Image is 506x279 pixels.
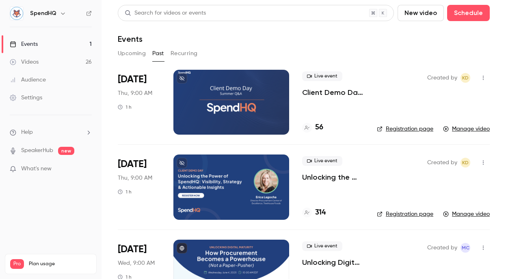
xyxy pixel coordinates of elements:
span: [DATE] [118,73,147,86]
img: SpendHQ [10,7,23,20]
button: New video [398,5,444,21]
h6: SpendHQ [30,9,56,17]
a: Registration page [377,125,433,133]
button: Past [152,47,164,60]
span: Maxime Caputo [461,243,470,253]
button: Upcoming [118,47,146,60]
span: Kelly Divine [461,158,470,167]
div: 1 h [118,104,132,110]
span: KD [462,158,469,167]
h4: 314 [315,207,326,218]
a: Manage video [443,125,490,133]
div: Videos [10,58,39,66]
span: KD [462,73,469,83]
a: 314 [302,207,326,218]
div: Search for videos or events [125,9,206,17]
span: MC [462,243,469,253]
h1: Events [118,34,143,44]
div: Jul 31 Thu, 10:00 AM (America/New York) [118,70,160,135]
span: Created by [427,243,457,253]
span: [DATE] [118,243,147,256]
h4: 56 [315,122,323,133]
span: What's new [21,165,52,173]
a: 56 [302,122,323,133]
span: Live event [302,156,342,166]
span: Created by [427,73,457,83]
span: Kelly Divine [461,73,470,83]
span: Thu, 9:00 AM [118,174,152,182]
button: Recurring [171,47,198,60]
li: help-dropdown-opener [10,128,92,137]
span: Created by [427,158,457,167]
span: [DATE] [118,158,147,171]
a: SpeakerHub [21,146,53,155]
a: Unlocking Digital Maturity: How Procurement Becomes a Powerhouse (Not a Paper-Pusher) [302,258,364,267]
span: Pro [10,259,24,269]
button: Schedule [447,5,490,21]
span: Wed, 9:00 AM [118,259,155,267]
div: 1 h [118,189,132,195]
span: Help [21,128,33,137]
iframe: Noticeable Trigger [82,165,92,173]
div: Events [10,40,38,48]
span: Plan usage [29,261,91,267]
span: Live event [302,71,342,81]
a: Registration page [377,210,433,218]
a: Client Demo Day: Summer Q&A [302,88,364,97]
div: Jun 26 Thu, 10:00 AM (America/New York) [118,155,160,219]
div: Audience [10,76,46,84]
span: Live event [302,241,342,251]
a: Manage video [443,210,490,218]
span: Thu, 9:00 AM [118,89,152,97]
a: Unlocking the Power of SpendHQ: Visibility, Strategy & Actionable Insights [302,172,364,182]
div: Settings [10,94,42,102]
span: new [58,147,74,155]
